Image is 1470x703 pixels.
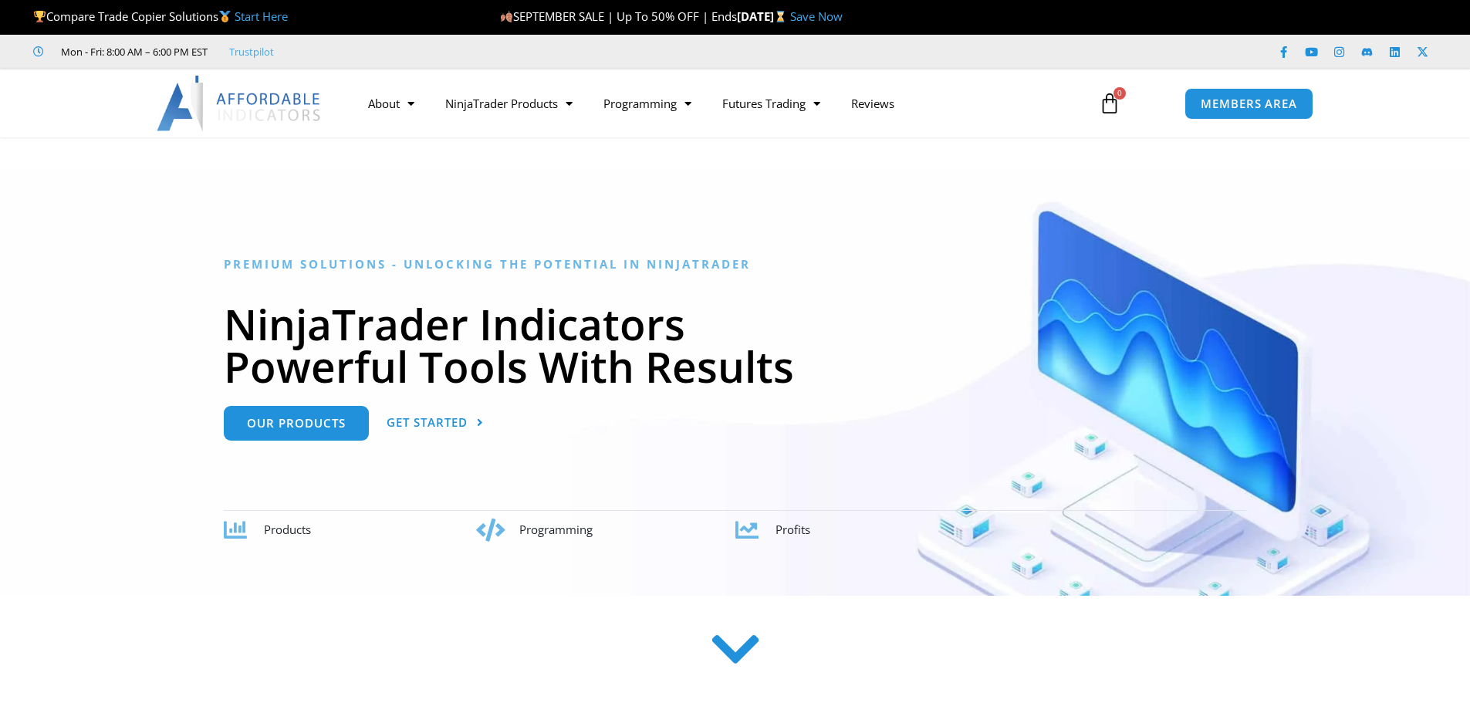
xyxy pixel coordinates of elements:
[224,406,369,441] a: Our Products
[229,42,274,61] a: Trustpilot
[775,11,786,22] img: ⌛
[219,11,231,22] img: 🥇
[776,522,810,537] span: Profits
[247,417,346,429] span: Our Products
[224,257,1246,272] h6: Premium Solutions - Unlocking the Potential in NinjaTrader
[707,86,836,121] a: Futures Trading
[500,8,737,24] span: SEPTEMBER SALE | Up To 50% OFF | Ends
[430,86,588,121] a: NinjaTrader Products
[836,86,910,121] a: Reviews
[387,417,468,428] span: Get Started
[1201,98,1297,110] span: MEMBERS AREA
[264,522,311,537] span: Products
[353,86,430,121] a: About
[790,8,843,24] a: Save Now
[33,8,288,24] span: Compare Trade Copier Solutions
[1184,88,1313,120] a: MEMBERS AREA
[34,11,46,22] img: 🏆
[519,522,593,537] span: Programming
[1076,81,1144,126] a: 0
[588,86,707,121] a: Programming
[157,76,323,131] img: LogoAI | Affordable Indicators – NinjaTrader
[501,11,512,22] img: 🍂
[224,302,1246,387] h1: NinjaTrader Indicators Powerful Tools With Results
[737,8,790,24] strong: [DATE]
[1113,87,1126,100] span: 0
[57,42,208,61] span: Mon - Fri: 8:00 AM – 6:00 PM EST
[235,8,288,24] a: Start Here
[387,406,484,441] a: Get Started
[353,86,1081,121] nav: Menu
